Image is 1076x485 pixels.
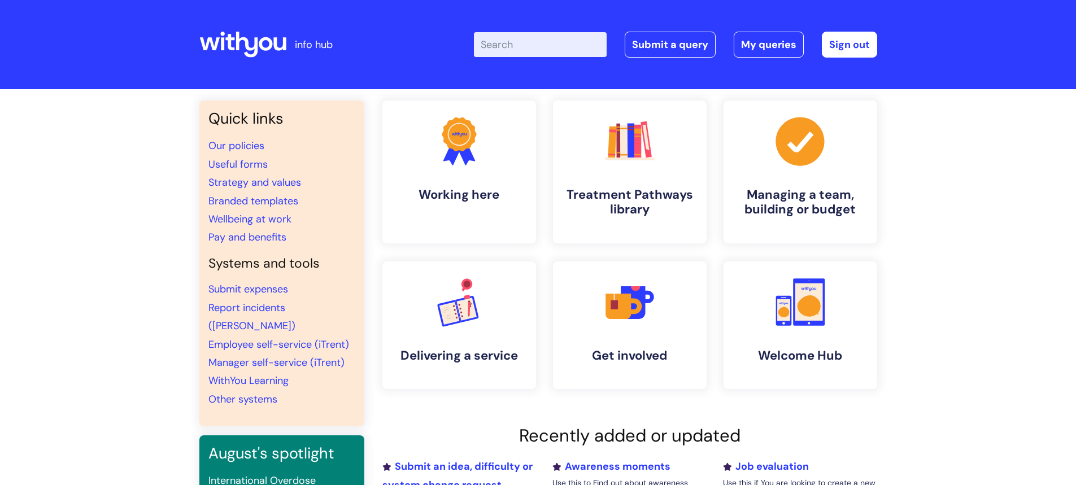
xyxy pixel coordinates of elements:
[474,32,877,58] div: | -
[208,158,268,171] a: Useful forms
[208,139,264,152] a: Our policies
[733,348,868,363] h4: Welcome Hub
[208,256,355,272] h4: Systems and tools
[724,101,877,243] a: Managing a team, building or budget
[208,338,349,351] a: Employee self-service (iTrent)
[208,176,301,189] a: Strategy and values
[208,301,295,333] a: Report incidents ([PERSON_NAME])
[552,460,670,473] a: Awareness moments
[208,392,277,406] a: Other systems
[553,261,707,389] a: Get involved
[382,101,536,243] a: Working here
[382,425,877,446] h2: Recently added or updated
[625,32,716,58] a: Submit a query
[208,110,355,128] h3: Quick links
[295,36,333,54] p: info hub
[734,32,804,58] a: My queries
[208,212,291,226] a: Wellbeing at work
[822,32,877,58] a: Sign out
[208,230,286,244] a: Pay and benefits
[391,187,527,202] h4: Working here
[382,261,536,389] a: Delivering a service
[208,356,345,369] a: Manager self-service (iTrent)
[724,261,877,389] a: Welcome Hub
[474,32,607,57] input: Search
[723,460,809,473] a: Job evaluation
[562,187,698,217] h4: Treatment Pathways library
[562,348,698,363] h4: Get involved
[208,374,289,387] a: WithYou Learning
[391,348,527,363] h4: Delivering a service
[208,444,355,462] h3: August's spotlight
[733,187,868,217] h4: Managing a team, building or budget
[553,101,707,243] a: Treatment Pathways library
[208,282,288,296] a: Submit expenses
[208,194,298,208] a: Branded templates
